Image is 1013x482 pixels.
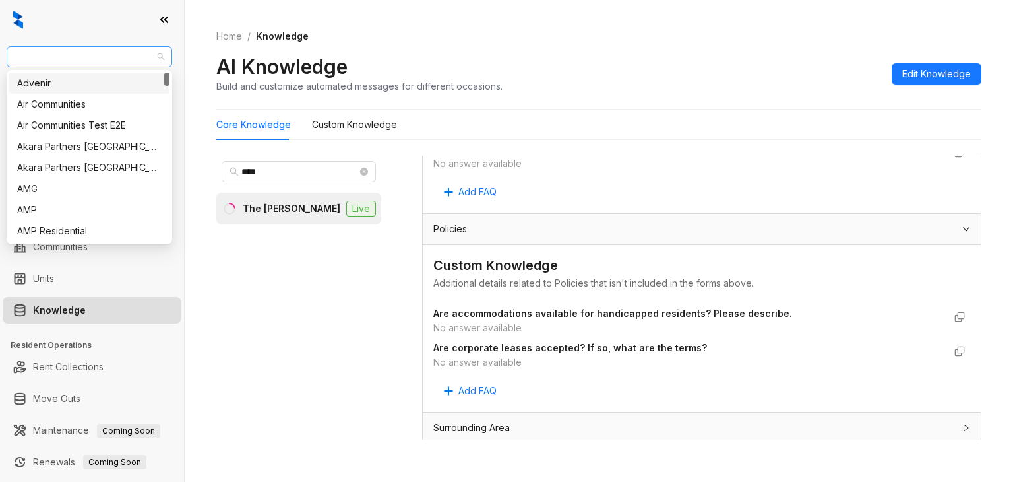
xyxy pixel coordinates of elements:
[433,276,970,291] div: Additional details related to Policies that isn't included in the forms above.
[17,76,162,90] div: Advenir
[360,168,368,176] span: close-circle
[433,222,467,236] span: Policies
[433,342,707,353] strong: Are corporate leases accepted? If so, what are the terms?
[247,29,251,44] li: /
[17,203,162,217] div: AMP
[3,88,181,115] li: Leads
[15,47,164,67] span: Magnolia Capital
[83,455,146,469] span: Coming Soon
[433,156,944,171] div: No answer available
[216,118,291,132] div: Core Knowledge
[9,221,169,242] div: AMP Residential
[214,29,245,44] a: Home
[9,199,169,221] div: AMP
[17,97,162,112] div: Air Communities
[33,449,146,475] a: RenewalsComing Soon
[433,421,510,435] span: Surrounding Area
[458,185,497,199] span: Add FAQ
[3,449,181,475] li: Renewals
[97,424,160,438] span: Coming Soon
[9,73,169,94] div: Advenir
[33,297,86,324] a: Knowledge
[346,201,376,217] span: Live
[962,424,970,432] span: collapsed
[3,145,181,172] li: Leasing
[3,386,181,412] li: Move Outs
[433,321,944,335] div: No answer available
[216,79,503,93] div: Build and customize automated messages for different occasions.
[423,413,981,443] div: Surrounding Area
[13,11,23,29] img: logo
[17,182,162,196] div: AMG
[9,178,169,199] div: AMG
[433,182,507,203] button: Add FAQ
[9,136,169,157] div: Akara Partners Nashville
[433,380,507,401] button: Add FAQ
[230,167,239,176] span: search
[458,384,497,398] span: Add FAQ
[33,354,104,380] a: Rent Collections
[243,201,340,216] div: The [PERSON_NAME]
[17,224,162,238] div: AMP Residential
[3,354,181,380] li: Rent Collections
[433,308,792,319] strong: Are accommodations available for handicapped residents? Please describe.
[3,234,181,260] li: Communities
[17,160,162,175] div: Akara Partners [GEOGRAPHIC_DATA]
[17,139,162,154] div: Akara Partners [GEOGRAPHIC_DATA]
[11,339,184,351] h3: Resident Operations
[962,225,970,233] span: expanded
[3,297,181,324] li: Knowledge
[216,54,348,79] h2: AI Knowledge
[256,30,309,42] span: Knowledge
[433,355,944,370] div: No answer available
[17,118,162,133] div: Air Communities Test E2E
[33,386,80,412] a: Move Outs
[9,157,169,178] div: Akara Partners Phoenix
[33,234,88,260] a: Communities
[9,94,169,115] div: Air Communities
[3,265,181,292] li: Units
[3,177,181,203] li: Collections
[9,115,169,136] div: Air Communities Test E2E
[3,417,181,444] li: Maintenance
[892,63,981,85] button: Edit Knowledge
[312,118,397,132] div: Custom Knowledge
[902,67,971,81] span: Edit Knowledge
[433,256,970,276] div: Custom Knowledge
[423,214,981,244] div: Policies
[33,265,54,292] a: Units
